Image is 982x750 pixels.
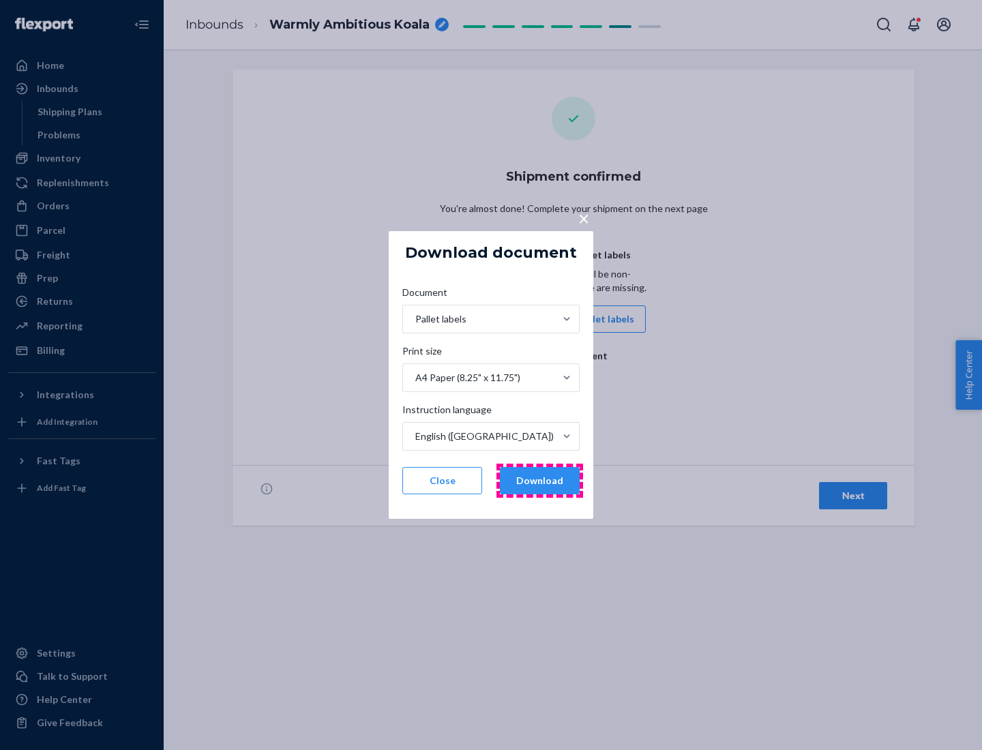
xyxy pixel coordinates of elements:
[402,467,482,494] button: Close
[415,312,466,326] div: Pallet labels
[405,245,577,261] h5: Download document
[402,286,447,305] span: Document
[414,312,415,326] input: DocumentPallet labels
[500,467,580,494] button: Download
[402,344,442,363] span: Print size
[414,371,415,385] input: Print sizeA4 Paper (8.25" x 11.75")
[415,371,520,385] div: A4 Paper (8.25" x 11.75")
[414,430,415,443] input: Instruction languageEnglish ([GEOGRAPHIC_DATA])
[402,403,492,422] span: Instruction language
[415,430,554,443] div: English ([GEOGRAPHIC_DATA])
[578,207,589,230] span: ×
